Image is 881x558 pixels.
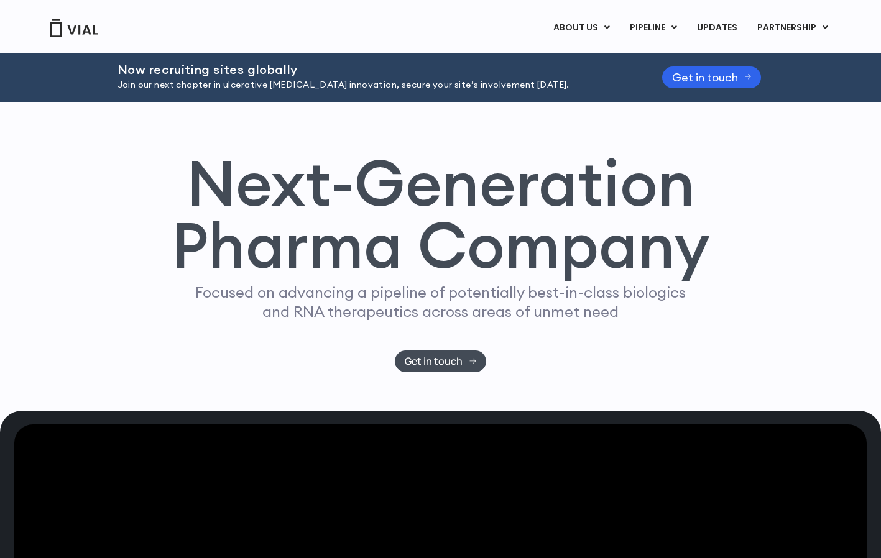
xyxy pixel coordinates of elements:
span: Get in touch [405,357,463,366]
a: ABOUT USMenu Toggle [543,17,619,39]
a: Get in touch [395,350,486,372]
p: Join our next chapter in ulcerative [MEDICAL_DATA] innovation, secure your site’s involvement [DA... [118,78,631,92]
span: Get in touch [672,73,738,82]
a: Get in touch [662,66,762,88]
img: Vial Logo [49,19,99,37]
a: PIPELINEMenu Toggle [620,17,686,39]
h1: Next-Generation Pharma Company [172,152,710,277]
p: Focused on advancing a pipeline of potentially best-in-class biologics and RNA therapeutics acros... [190,283,691,321]
h2: Now recruiting sites globally [118,63,631,76]
a: PARTNERSHIPMenu Toggle [747,17,838,39]
a: UPDATES [687,17,747,39]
